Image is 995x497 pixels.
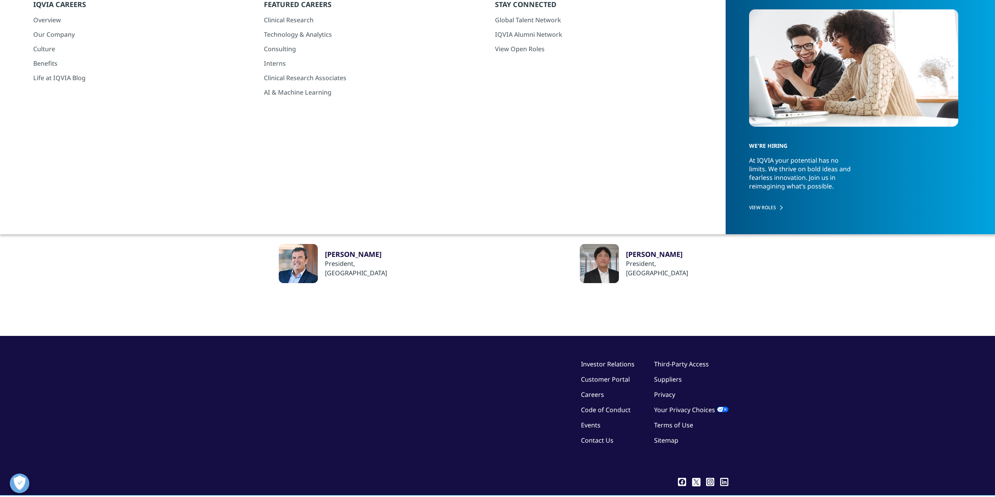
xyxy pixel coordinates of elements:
a: Benefits [33,59,245,68]
a: Careers [581,390,604,399]
img: 2213_cheerful-young-colleagues-using-laptop.jpg [749,9,958,127]
a: View Open Roles [495,45,706,53]
a: Technology & Analytics [264,30,475,39]
a: Life at IQVIA Blog [33,74,245,82]
a: Privacy [654,390,675,399]
h5: WE'RE HIRING [749,129,948,156]
a: Your Privacy Choices [654,405,728,414]
a: Customer Portal [581,375,630,384]
a: VIEW ROLES [749,204,958,211]
a: Contact Us [581,436,613,445]
p: At IQVIA your potential has no limits. We thrive on bold ideas and fearless innovation. Join us i... [749,156,857,197]
a: Global Talent Network [495,16,706,24]
a: Sitemap [654,436,678,445]
div: ​President, [GEOGRAPHIC_DATA] [325,259,416,278]
a: Interns [264,59,475,68]
a: Overview [33,16,245,24]
a: Events [581,421,601,429]
div: President, [GEOGRAPHIC_DATA] [626,259,717,278]
a: Clinical Research [264,16,475,24]
a: Clinical Research Associates [264,74,475,82]
a: Terms of Use [654,421,693,429]
a: Third-Party Access [654,360,709,368]
a: ​[PERSON_NAME] [325,249,416,259]
a: Our Company [33,30,245,39]
a: AI & Machine Learning [264,88,475,97]
a: Investor Relations [581,360,635,368]
a: Culture [33,45,245,53]
a: Suppliers [654,375,682,384]
button: Open Preferences [10,474,29,493]
a: Consulting [264,45,475,53]
a: Code of Conduct [581,405,631,414]
a: IQVIA Alumni Network [495,30,706,39]
a: [PERSON_NAME] [626,249,717,259]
